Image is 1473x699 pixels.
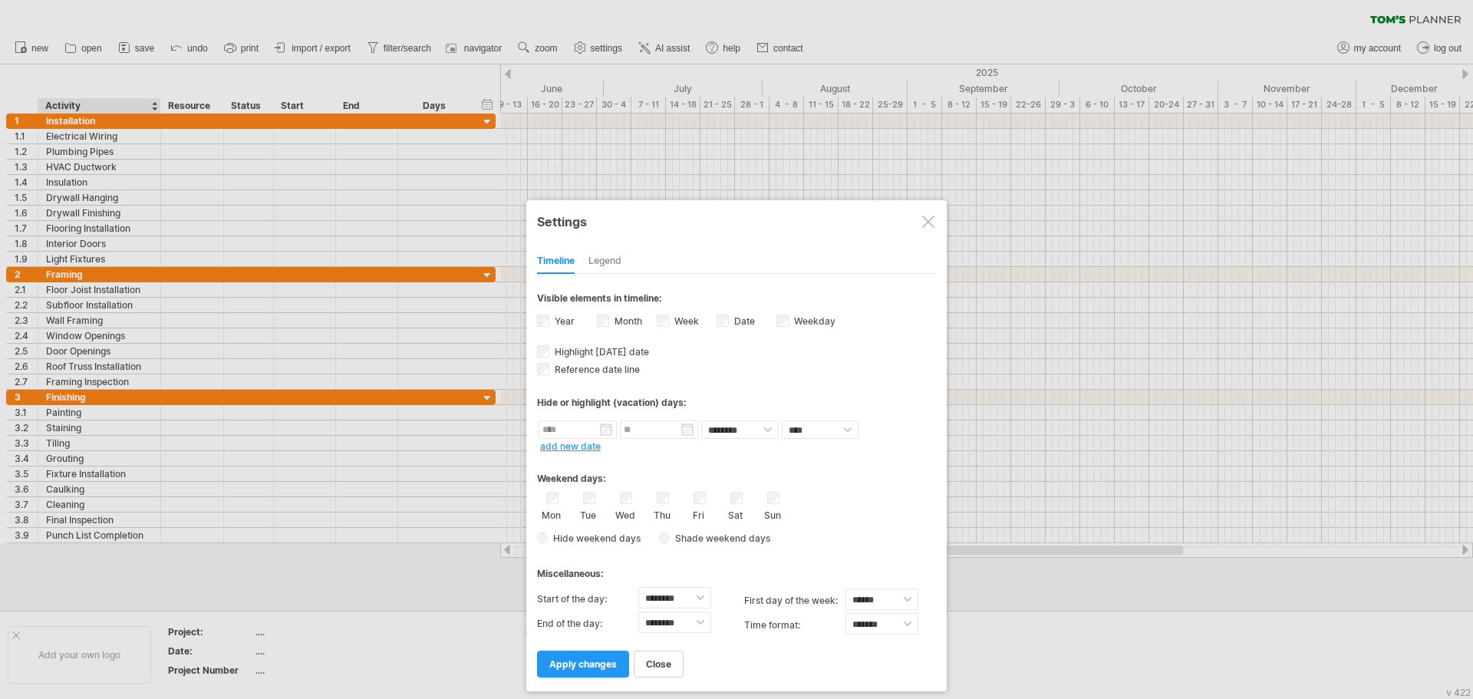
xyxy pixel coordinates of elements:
a: close [634,651,684,678]
div: Hide or highlight (vacation) days: [537,397,936,408]
span: Highlight [DATE] date [552,346,649,358]
span: Reference date line [552,364,640,375]
span: Hide weekend days [548,532,641,544]
label: Sat [726,506,745,521]
span: apply changes [549,658,617,670]
label: Sun [763,506,782,521]
a: add new date [540,440,601,452]
label: Mon [542,506,561,521]
label: Fri [689,506,708,521]
div: Visible elements in timeline: [537,292,936,308]
div: Settings [537,207,936,235]
label: Thu [652,506,671,521]
label: Year [552,315,575,327]
span: Shade weekend days [670,532,770,544]
div: Miscellaneous: [537,553,936,583]
a: apply changes [537,651,629,678]
label: Start of the day: [537,587,638,612]
label: Month [611,315,642,327]
label: Wed [615,506,634,521]
label: Weekday [791,315,835,327]
div: Timeline [537,249,575,274]
label: End of the day: [537,612,638,636]
div: Weekend days: [537,458,936,488]
label: Date [731,315,755,327]
label: Week [671,315,699,327]
label: first day of the week: [744,589,845,613]
span: close [646,658,671,670]
label: Tue [578,506,598,521]
label: Time format: [744,613,845,638]
div: Legend [588,249,621,274]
